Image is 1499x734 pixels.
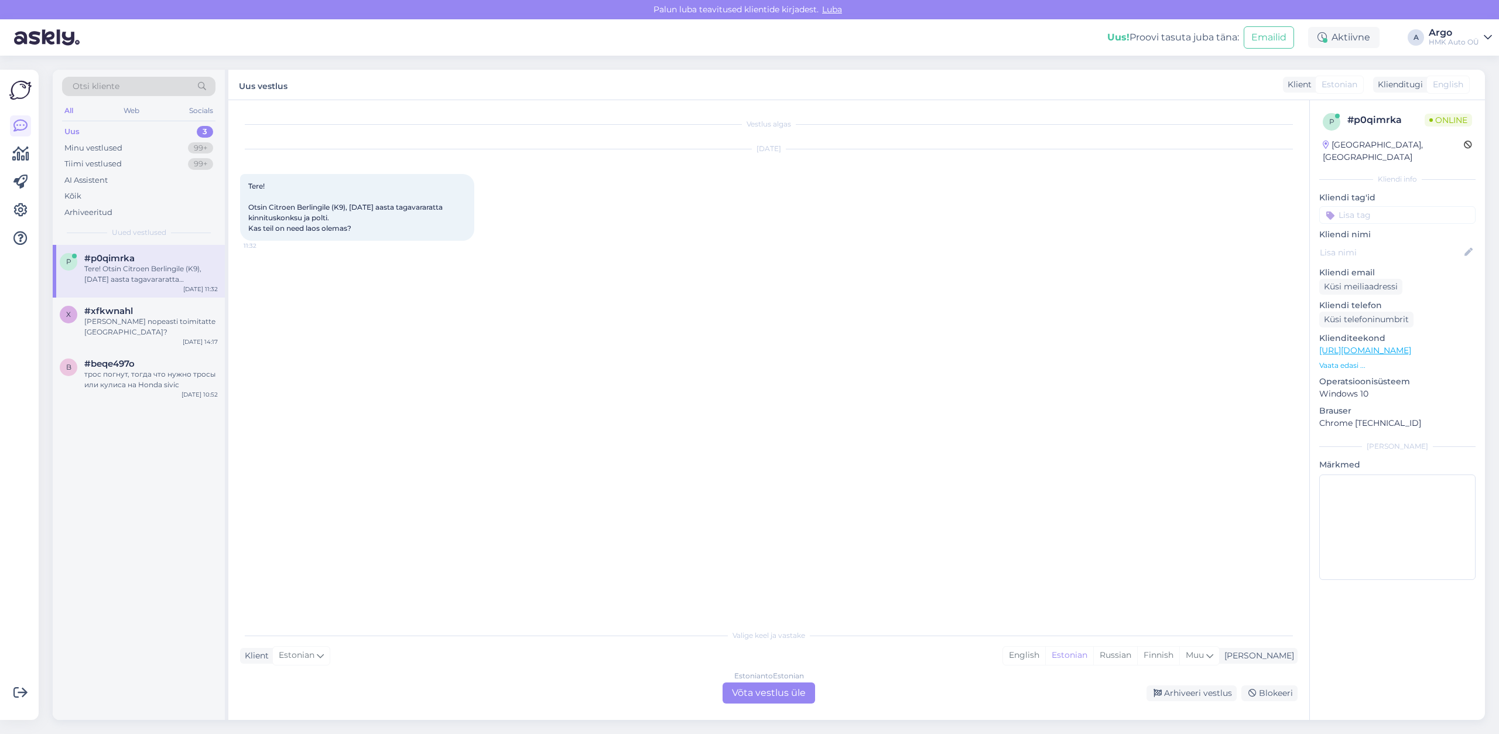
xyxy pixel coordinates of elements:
[1107,32,1130,43] b: Uus!
[64,142,122,154] div: Minu vestlused
[1329,117,1334,126] span: p
[1186,650,1204,660] span: Muu
[64,207,112,219] div: Arhiveeritud
[1137,647,1179,664] div: Finnish
[244,241,288,250] span: 11:32
[64,158,122,170] div: Tiimi vestlused
[62,103,76,118] div: All
[1319,360,1476,371] p: Vaata edasi ...
[1308,27,1380,48] div: Aktiivne
[1320,246,1462,259] input: Lisa nimi
[188,142,213,154] div: 99+
[1319,388,1476,400] p: Windows 10
[1319,405,1476,417] p: Brauser
[187,103,215,118] div: Socials
[1429,28,1492,47] a: ArgoHMK Auto OÜ
[819,4,846,15] span: Luba
[1107,30,1239,45] div: Proovi tasuta juba täna:
[73,80,119,93] span: Otsi kliente
[1319,192,1476,204] p: Kliendi tag'id
[1003,647,1045,664] div: English
[183,337,218,346] div: [DATE] 14:17
[1429,37,1479,47] div: HMK Auto OÜ
[1244,26,1294,49] button: Emailid
[1347,113,1425,127] div: # p0qimrka
[188,158,213,170] div: 99+
[84,264,218,285] div: Tere! Otsin Citroen Berlingile (K9), [DATE] aasta tagavararatta kinnituskonksu ja polti. Kas teil...
[64,190,81,202] div: Kõik
[240,144,1298,154] div: [DATE]
[1319,312,1414,327] div: Küsi telefoninumbrit
[1147,685,1237,701] div: Arhiveeri vestlus
[1241,685,1298,701] div: Blokeeri
[1093,647,1137,664] div: Russian
[84,306,133,316] span: #xfkwnahl
[1319,441,1476,452] div: [PERSON_NAME]
[1429,28,1479,37] div: Argo
[1433,78,1463,91] span: English
[240,119,1298,129] div: Vestlus algas
[1319,279,1402,295] div: Küsi meiliaadressi
[64,175,108,186] div: AI Assistent
[1319,459,1476,471] p: Märkmed
[723,682,815,704] div: Võta vestlus üle
[1319,332,1476,344] p: Klienditeekond
[240,650,269,662] div: Klient
[734,671,804,681] div: Estonian to Estonian
[197,126,213,138] div: 3
[64,126,80,138] div: Uus
[9,79,32,101] img: Askly Logo
[1319,345,1411,356] a: [URL][DOMAIN_NAME]
[84,316,218,337] div: [PERSON_NAME] nopeasti toimitatte [GEOGRAPHIC_DATA]?
[1319,174,1476,185] div: Kliendi info
[1425,114,1472,127] span: Online
[1373,78,1423,91] div: Klienditugi
[66,310,71,319] span: x
[1220,650,1294,662] div: [PERSON_NAME]
[112,227,166,238] span: Uued vestlused
[239,77,288,93] label: Uus vestlus
[1408,29,1424,46] div: A
[1323,139,1464,163] div: [GEOGRAPHIC_DATA], [GEOGRAPHIC_DATA]
[121,103,142,118] div: Web
[240,630,1298,641] div: Valige keel ja vastake
[84,369,218,390] div: трос погнут, тогда что нужно тросы или кулиса на Honda sivic
[248,182,444,233] span: Tere! Otsin Citroen Berlingile (K9), [DATE] aasta tagavararatta kinnituskonksu ja polti. Kas teil...
[84,253,135,264] span: #p0qimrka
[66,257,71,266] span: p
[1319,417,1476,429] p: Chrome [TECHNICAL_ID]
[1319,228,1476,241] p: Kliendi nimi
[1319,299,1476,312] p: Kliendi telefon
[182,390,218,399] div: [DATE] 10:52
[1045,647,1093,664] div: Estonian
[1283,78,1312,91] div: Klient
[84,359,135,369] span: #beqe497o
[1319,267,1476,279] p: Kliendi email
[1319,206,1476,224] input: Lisa tag
[66,363,71,371] span: b
[183,285,218,293] div: [DATE] 11:32
[279,649,314,662] span: Estonian
[1322,78,1357,91] span: Estonian
[1319,375,1476,388] p: Operatsioonisüsteem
